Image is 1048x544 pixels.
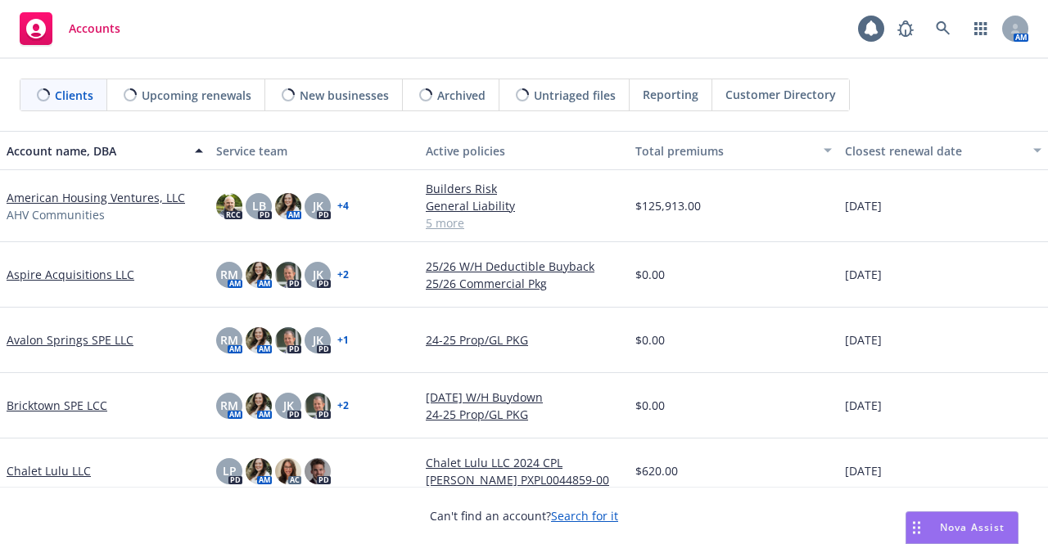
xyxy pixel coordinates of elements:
[7,206,105,223] span: AHV Communities
[845,462,882,479] span: [DATE]
[845,266,882,283] span: [DATE]
[635,266,665,283] span: $0.00
[220,266,238,283] span: RM
[210,131,419,170] button: Service team
[845,197,882,214] span: [DATE]
[275,262,301,288] img: photo
[426,180,622,197] a: Builders Risk
[906,511,1019,544] button: Nova Assist
[940,520,1005,534] span: Nova Assist
[725,86,836,103] span: Customer Directory
[845,397,882,414] span: [DATE]
[313,197,323,214] span: JK
[216,193,242,219] img: photo
[13,6,127,52] a: Accounts
[643,86,698,103] span: Reporting
[437,87,486,104] span: Archived
[426,142,622,160] div: Active policies
[551,508,618,524] a: Search for it
[337,401,349,411] a: + 2
[426,331,622,348] a: 24-25 Prop/GL PKG
[635,462,678,479] span: $620.00
[283,397,294,414] span: JK
[426,275,622,292] a: 25/26 Commercial Pkg
[426,389,622,406] a: [DATE] W/H Buydown
[845,142,1023,160] div: Closest renewal date
[275,458,301,484] img: photo
[426,454,622,488] a: Chalet Lulu LLC 2024 CPL [PERSON_NAME] PXPL0044859-00
[426,197,622,214] a: General Liability
[305,393,331,419] img: photo
[7,189,185,206] a: American Housing Ventures, LLC
[69,22,120,35] span: Accounts
[426,258,622,275] a: 25/26 W/H Deductible Buyback
[337,270,349,280] a: + 2
[629,131,838,170] button: Total premiums
[7,462,91,479] a: Chalet Lulu LLC
[7,397,107,414] a: Bricktown SPE LCC
[337,201,349,211] a: + 4
[246,327,272,353] img: photo
[7,266,134,283] a: Aspire Acquisitions LLC
[426,214,622,232] a: 5 more
[223,462,237,479] span: LP
[906,512,927,543] div: Drag to move
[635,197,701,214] span: $125,913.00
[142,87,251,104] span: Upcoming renewals
[220,397,238,414] span: RM
[220,331,238,348] span: RM
[246,262,272,288] img: photo
[889,12,922,45] a: Report a Bug
[246,393,272,419] img: photo
[275,327,301,353] img: photo
[635,397,665,414] span: $0.00
[534,87,616,104] span: Untriaged files
[845,331,882,348] span: [DATE]
[635,331,665,348] span: $0.00
[964,12,997,45] a: Switch app
[7,331,133,348] a: Avalon Springs SPE LLC
[430,507,618,524] span: Can't find an account?
[7,142,185,160] div: Account name, DBA
[337,335,349,345] a: + 1
[55,87,93,104] span: Clients
[216,142,413,160] div: Service team
[838,131,1048,170] button: Closest renewal date
[927,12,960,45] a: Search
[419,131,629,170] button: Active policies
[252,197,266,214] span: LB
[313,266,323,283] span: JK
[305,458,331,484] img: photo
[246,458,272,484] img: photo
[300,87,389,104] span: New businesses
[426,406,622,423] a: 24-25 Prop/GL PKG
[313,331,323,348] span: JK
[635,142,814,160] div: Total premiums
[275,193,301,219] img: photo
